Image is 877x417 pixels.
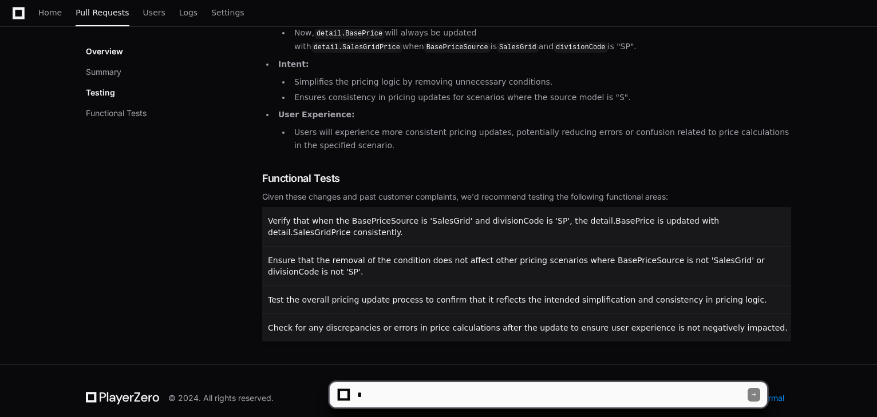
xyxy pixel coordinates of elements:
[291,126,791,152] li: Users will experience more consistent pricing updates, potentially reducing errors or confusion r...
[497,42,539,53] code: SalesGrid
[76,9,129,16] span: Pull Requests
[262,191,791,202] div: Given these changes and past customer complaints, we'd recommend testing the following functional...
[262,170,340,186] span: Functional Tests
[268,216,719,237] span: Verify that when the BasePriceSource is 'SalesGrid' and divisionCode is 'SP', the detail.BasePric...
[143,9,165,16] span: Users
[86,108,147,119] button: Functional Tests
[168,392,274,404] div: © 2024. All rights reserved.
[86,46,123,57] p: Overview
[278,59,309,69] strong: Intent:
[179,9,197,16] span: Logs
[291,26,791,53] li: Now, will always be updated with when is and is "SP".
[311,42,402,53] code: detail.SalesGridPrice
[554,42,607,53] code: divisionCode
[291,76,791,89] li: Simplifies the pricing logic by removing unnecessary conditions.
[278,110,355,119] strong: User Experience:
[268,256,765,276] span: Ensure that the removal of the condition does not affect other pricing scenarios where BasePriceS...
[211,9,244,16] span: Settings
[268,323,788,332] span: Check for any discrepancies or errors in price calculations after the update to ensure user exper...
[86,66,121,78] button: Summary
[38,9,62,16] span: Home
[291,91,791,104] li: Ensures consistency in pricing updates for scenarios where the source model is "S".
[86,87,115,98] p: Testing
[424,42,491,53] code: BasePriceSource
[314,29,385,39] code: detail.BasePrice
[268,295,767,304] span: Test the overall pricing update process to confirm that it reflects the intended simplification a...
